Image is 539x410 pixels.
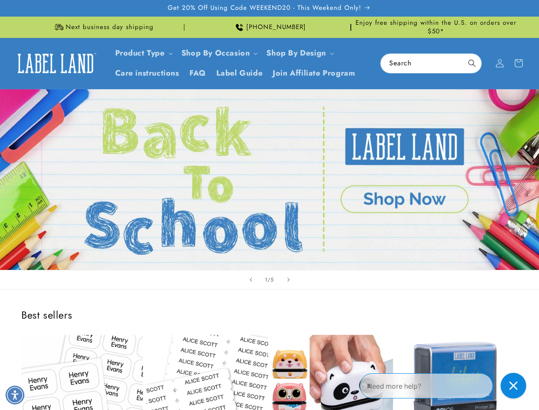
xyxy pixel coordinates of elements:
summary: Shop By Occasion [176,43,262,63]
span: Shop By Occasion [181,48,250,58]
span: Enjoy free shipping within the U.S. on orders over $50* [355,19,518,35]
button: Search [463,54,481,73]
span: / [268,275,271,284]
summary: Shop By Design [261,43,337,63]
a: Shop By Design [266,47,326,59]
a: Product Type [115,47,165,59]
a: Care instructions [110,63,184,83]
summary: Product Type [110,43,176,63]
a: FAQ [184,63,211,83]
img: Label Land [13,50,98,76]
div: Announcement [355,17,518,38]
span: Next business day shipping [66,23,154,32]
h2: Best sellers [21,308,518,322]
a: Join Affiliate Program [268,63,360,83]
span: 1 [265,275,268,284]
button: Next slide [279,270,298,289]
div: Announcement [188,17,351,38]
div: Announcement [21,17,184,38]
a: Label Guide [211,63,268,83]
div: Accessibility Menu [6,386,24,404]
span: Care instructions [115,68,179,78]
button: Previous slide [242,270,260,289]
span: Join Affiliate Program [273,68,355,78]
a: Label Land [10,47,102,80]
iframe: Gorgias Floating Chat [360,370,530,401]
span: FAQ [189,68,206,78]
span: [PHONE_NUMBER] [246,23,306,32]
span: Label Guide [216,68,263,78]
span: Get 20% Off Using Code WEEKEND20 - This Weekend Only! [168,4,361,12]
span: 5 [271,275,274,284]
